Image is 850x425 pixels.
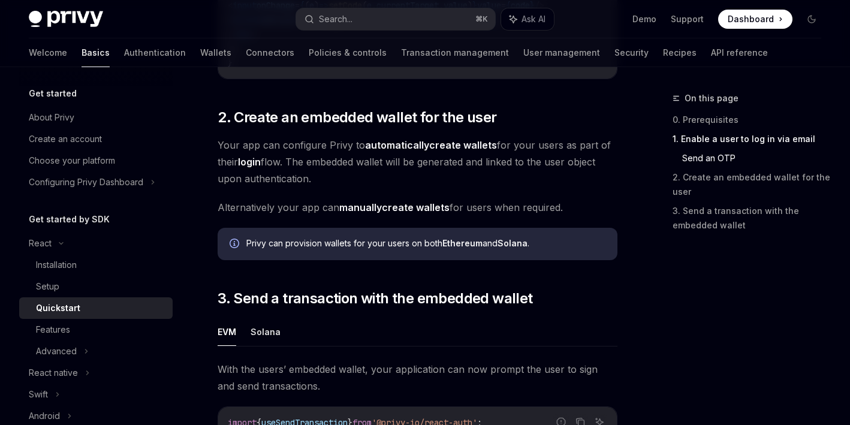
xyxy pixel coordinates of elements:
[29,236,52,251] div: React
[501,8,554,30] button: Ask AI
[29,175,143,189] div: Configuring Privy Dashboard
[36,322,70,337] div: Features
[365,139,497,152] a: automaticallycreate wallets
[319,12,352,26] div: Search...
[19,276,173,297] a: Setup
[29,153,115,168] div: Choose your platform
[36,301,80,315] div: Quickstart
[682,149,831,168] a: Send an OTP
[29,212,110,227] h5: Get started by SDK
[19,297,173,319] a: Quickstart
[82,38,110,67] a: Basics
[29,387,48,402] div: Swift
[218,137,617,187] span: Your app can configure Privy to for your users as part of their flow. The embedded wallet will be...
[663,38,697,67] a: Recipes
[296,8,495,30] button: Search...⌘K
[498,238,528,248] strong: Solana
[475,14,488,24] span: ⌘ K
[339,201,382,213] strong: manually
[728,13,774,25] span: Dashboard
[218,199,617,216] span: Alternatively your app can for users when required.
[802,10,821,29] button: Toggle dark mode
[238,156,261,168] strong: login
[365,139,429,151] strong: automatically
[19,128,173,150] a: Create an account
[29,86,77,101] h5: Get started
[246,38,294,67] a: Connectors
[124,38,186,67] a: Authentication
[442,238,483,248] strong: Ethereum
[19,150,173,171] a: Choose your platform
[673,110,831,129] a: 0. Prerequisites
[36,344,77,358] div: Advanced
[522,13,545,25] span: Ask AI
[246,237,605,251] div: Privy can provision wallets for your users on both and .
[29,38,67,67] a: Welcome
[29,409,60,423] div: Android
[523,38,600,67] a: User management
[632,13,656,25] a: Demo
[200,38,231,67] a: Wallets
[218,318,236,346] button: EVM
[673,168,831,201] a: 2. Create an embedded wallet for the user
[218,108,496,127] span: 2. Create an embedded wallet for the user
[36,279,59,294] div: Setup
[685,91,739,106] span: On this page
[671,13,704,25] a: Support
[29,132,102,146] div: Create an account
[36,258,77,272] div: Installation
[339,201,450,214] a: manuallycreate wallets
[218,361,617,394] span: With the users’ embedded wallet, your application can now prompt the user to sign and send transa...
[614,38,649,67] a: Security
[309,38,387,67] a: Policies & controls
[718,10,792,29] a: Dashboard
[19,107,173,128] a: About Privy
[673,129,831,149] a: 1. Enable a user to log in via email
[29,110,74,125] div: About Privy
[251,318,281,346] button: Solana
[230,239,242,251] svg: Info
[711,38,768,67] a: API reference
[29,366,78,380] div: React native
[218,289,532,308] span: 3. Send a transaction with the embedded wallet
[401,38,509,67] a: Transaction management
[29,11,103,28] img: dark logo
[19,319,173,340] a: Features
[19,254,173,276] a: Installation
[673,201,831,235] a: 3. Send a transaction with the embedded wallet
